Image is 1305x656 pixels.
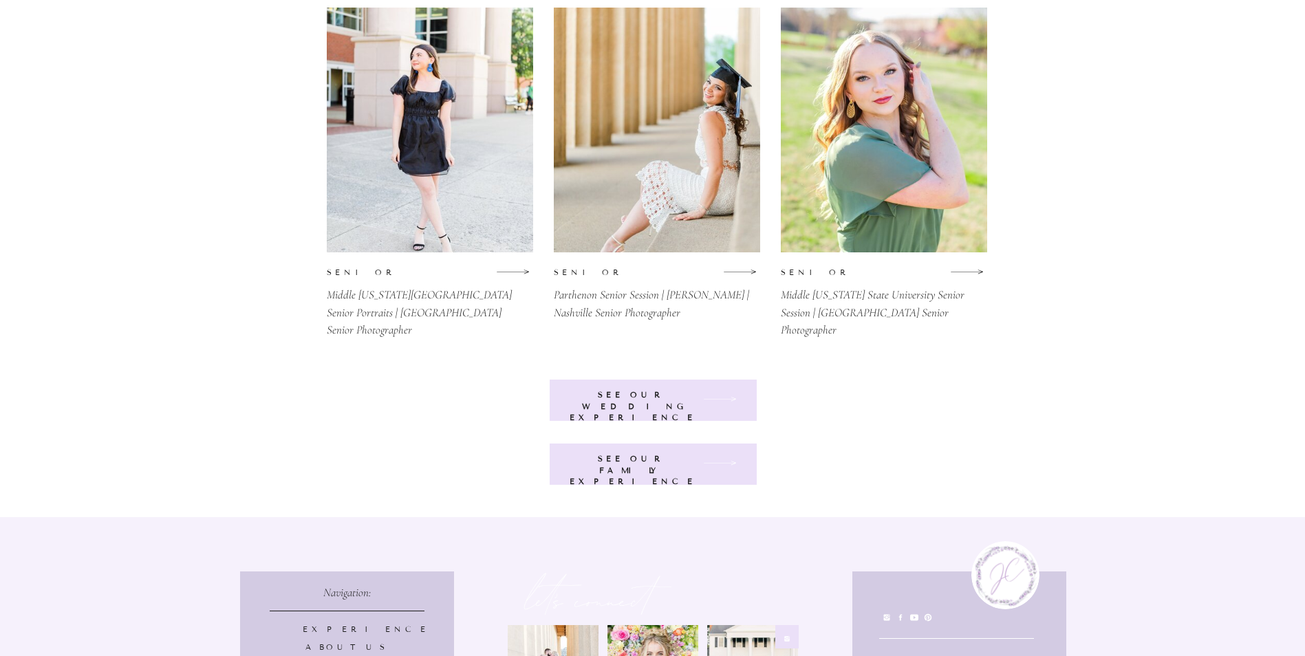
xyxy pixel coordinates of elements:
p: SENIOR [554,267,596,277]
b: see our FAMILY experience [570,454,697,486]
a: Experience [303,624,391,635]
a: see our FAMILY experience [570,453,697,474]
p: SENIOR [327,267,369,277]
a: Middle [US_STATE][GEOGRAPHIC_DATA] Senior Portraits | [GEOGRAPHIC_DATA] Senior Photographer [327,286,528,320]
p: SENIOR [781,267,824,277]
a: About Us [303,642,391,653]
b: see our wedding experience [570,390,697,422]
a: see our wedding experience [570,389,697,411]
a: Navigation: [323,584,371,603]
a: Middle [US_STATE] State University Senior Session | [GEOGRAPHIC_DATA] Senior Photographer [781,286,982,320]
a: Parthenon Senior Session | [PERSON_NAME] | Nashville Senior Photographer [554,286,755,320]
